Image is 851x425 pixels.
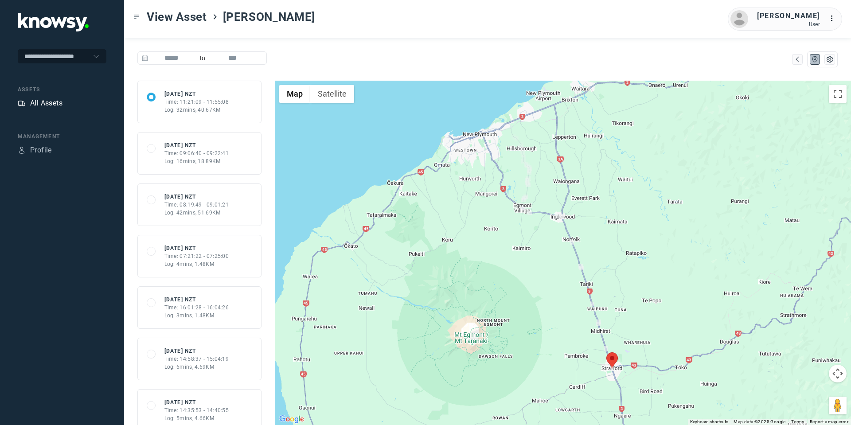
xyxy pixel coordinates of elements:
[277,413,306,425] img: Google
[826,55,834,63] div: List
[757,21,820,27] div: User
[829,13,839,25] div: :
[164,244,229,252] div: [DATE] NZT
[164,398,229,406] div: [DATE] NZT
[18,145,52,156] a: ProfileProfile
[164,157,229,165] div: Log: 16mins, 18.89KM
[730,10,748,28] img: avatar.png
[18,99,26,107] div: Assets
[164,141,229,149] div: [DATE] NZT
[164,363,229,371] div: Log: 6mins, 4.69KM
[164,201,229,209] div: Time: 08:19:49 - 09:01:21
[277,413,306,425] a: Open this area in Google Maps (opens a new window)
[164,312,229,320] div: Log: 3mins, 1.48KM
[18,146,26,154] div: Profile
[829,397,847,414] button: Drag Pegman onto the map to open Street View
[164,106,229,114] div: Log: 32mins, 40.67KM
[211,13,219,20] div: >
[829,365,847,382] button: Map camera controls
[310,85,354,103] button: Show satellite imagery
[164,90,229,98] div: [DATE] NZT
[829,85,847,103] button: Toggle fullscreen view
[829,15,838,22] tspan: ...
[164,414,229,422] div: Log: 5mins, 4.66KM
[164,209,229,217] div: Log: 42mins, 51.69KM
[757,11,820,21] div: [PERSON_NAME]
[18,98,62,109] a: AssetsAll Assets
[791,419,804,424] a: Terms (opens in new tab)
[18,86,106,94] div: Assets
[164,355,229,363] div: Time: 14:58:37 - 15:04:19
[690,419,728,425] button: Keyboard shortcuts
[164,406,229,414] div: Time: 14:35:53 - 14:40:55
[164,193,229,201] div: [DATE] NZT
[147,9,207,25] span: View Asset
[164,149,229,157] div: Time: 09:06:40 - 09:22:41
[164,304,229,312] div: Time: 16:01:28 - 16:04:26
[829,13,839,24] div: :
[30,98,62,109] div: All Assets
[18,13,89,31] img: Application Logo
[810,419,848,424] a: Report a map error
[793,55,801,63] div: Map
[164,260,229,268] div: Log: 4mins, 1.48KM
[811,55,819,63] div: Map
[164,252,229,260] div: Time: 07:21:22 - 07:25:00
[18,133,106,140] div: Management
[734,419,785,424] span: Map data ©2025 Google
[195,51,209,65] span: To
[164,347,229,355] div: [DATE] NZT
[279,85,310,103] button: Show street map
[223,9,315,25] span: [PERSON_NAME]
[133,14,140,20] div: Toggle Menu
[164,296,229,304] div: [DATE] NZT
[30,145,52,156] div: Profile
[164,98,229,106] div: Time: 11:21:09 - 11:55:08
